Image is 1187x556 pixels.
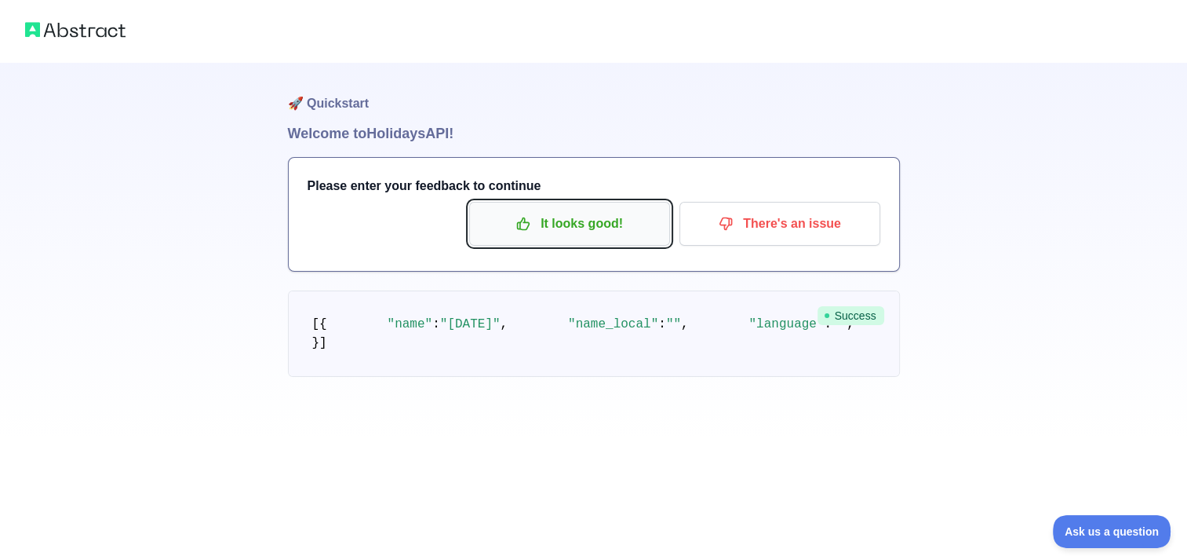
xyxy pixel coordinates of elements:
[748,317,824,331] span: "language"
[288,63,900,123] h1: 🚀 Quickstart
[1053,515,1171,548] iframe: Toggle Customer Support
[440,317,501,331] span: "[DATE]"
[388,317,433,331] span: "name"
[312,317,320,331] span: [
[469,202,670,246] button: It looks good!
[481,210,658,237] p: It looks good!
[308,177,880,196] h3: Please enter your feedback to continue
[568,317,658,331] span: "name_local"
[817,306,884,325] span: Success
[288,123,900,144] h1: Welcome to Holidays API!
[681,317,689,331] span: ,
[691,210,868,237] p: There's an issue
[25,19,126,41] img: Abstract logo
[658,317,666,331] span: :
[501,317,508,331] span: ,
[679,202,880,246] button: There's an issue
[666,317,681,331] span: ""
[432,317,440,331] span: :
